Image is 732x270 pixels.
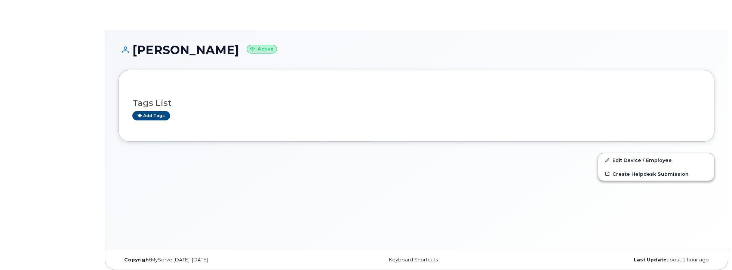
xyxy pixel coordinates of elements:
[119,257,317,263] div: MyServe [DATE]–[DATE]
[516,257,714,263] div: about 1 hour ago
[119,43,714,56] h1: [PERSON_NAME]
[598,153,714,167] a: Edit Device / Employee
[247,45,277,53] small: Active
[598,167,714,181] a: Create Helpdesk Submission
[132,111,170,120] a: Add tags
[634,257,667,263] strong: Last Update
[389,257,438,263] a: Keyboard Shortcuts
[132,98,701,108] h3: Tags List
[124,257,151,263] strong: Copyright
